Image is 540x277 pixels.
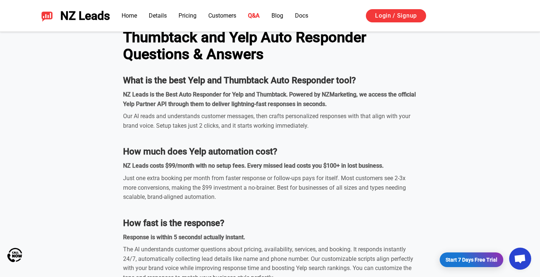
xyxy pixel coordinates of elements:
strong: NZ Leads is the Best Auto Responder for Yelp and Thumbtack. Powered by NZMarketing, we access the... [123,91,416,107]
a: Docs [295,12,308,19]
img: NZ Leads logo [41,10,53,22]
img: Call Now [7,248,22,262]
a: Details [149,12,167,19]
h2: Thumbtack and Yelp Auto Responder Questions & Answers [123,29,417,63]
a: Customers [208,12,236,19]
div: Open chat [509,248,531,270]
span: NZ Leads [60,9,110,23]
div: Just one extra booking per month from faster response or follow-ups pays for itself. Most custome... [123,174,417,202]
strong: Response is within 5 seconds! actually instant. [123,234,245,241]
strong: NZ Leads costs $99/month with no setup fees. Every missed lead costs you $100+ in lost business. [123,162,384,169]
iframe: Sign in with Google Button [433,8,508,24]
div: Our AI reads and understands customer messages, then crafts personalized responses with that alig... [123,112,417,130]
a: Q&A [248,12,260,19]
dt: How fast is the response? [123,216,417,230]
dt: What is the best Yelp and Thumbtack Auto Responder tool? [123,74,417,87]
a: Blog [271,12,283,19]
a: Pricing [179,12,197,19]
dt: How much does Yelp automation cost? [123,145,417,158]
a: Login / Signup [366,9,426,22]
a: Start 7 Days Free Trial [440,252,503,267]
a: Home [122,12,137,19]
